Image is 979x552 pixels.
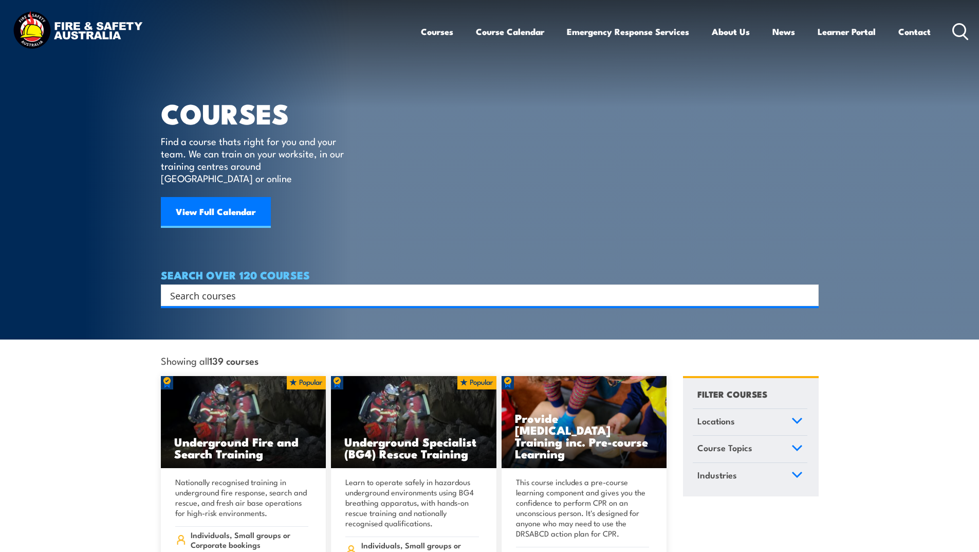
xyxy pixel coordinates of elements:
h3: Underground Fire and Search Training [174,436,313,459]
h4: SEARCH OVER 120 COURSES [161,269,819,280]
p: Learn to operate safely in hazardous underground environments using BG4 breathing apparatus, with... [345,477,479,528]
input: Search input [170,288,796,303]
form: Search form [172,288,798,302]
a: Contact [898,18,931,45]
a: Underground Fire and Search Training [161,376,326,469]
button: Search magnifier button [801,288,815,302]
h4: FILTER COURSES [697,387,767,401]
p: Nationally recognised training in underground fire response, search and rescue, and fresh air bas... [175,477,309,518]
a: About Us [712,18,750,45]
h3: Underground Specialist (BG4) Rescue Training [344,436,483,459]
a: View Full Calendar [161,197,271,228]
img: Underground mine rescue [161,376,326,469]
a: Emergency Response Services [567,18,689,45]
a: Course Topics [693,436,807,462]
p: This course includes a pre-course learning component and gives you the confidence to perform CPR ... [516,477,650,539]
img: Low Voltage Rescue and Provide CPR [502,376,667,469]
a: News [772,18,795,45]
span: Showing all [161,355,258,366]
a: Provide [MEDICAL_DATA] Training inc. Pre-course Learning [502,376,667,469]
h3: Provide [MEDICAL_DATA] Training inc. Pre-course Learning [515,412,654,459]
span: Course Topics [697,441,752,455]
a: Industries [693,463,807,490]
img: Underground mine rescue [331,376,496,469]
a: Underground Specialist (BG4) Rescue Training [331,376,496,469]
a: Course Calendar [476,18,544,45]
a: Courses [421,18,453,45]
span: Locations [697,414,735,428]
span: Individuals, Small groups or Corporate bookings [191,530,308,549]
h1: COURSES [161,101,359,125]
strong: 139 courses [209,353,258,367]
p: Find a course thats right for you and your team. We can train on your worksite, in our training c... [161,135,348,184]
a: Learner Portal [818,18,876,45]
a: Locations [693,409,807,436]
span: Industries [697,468,737,482]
